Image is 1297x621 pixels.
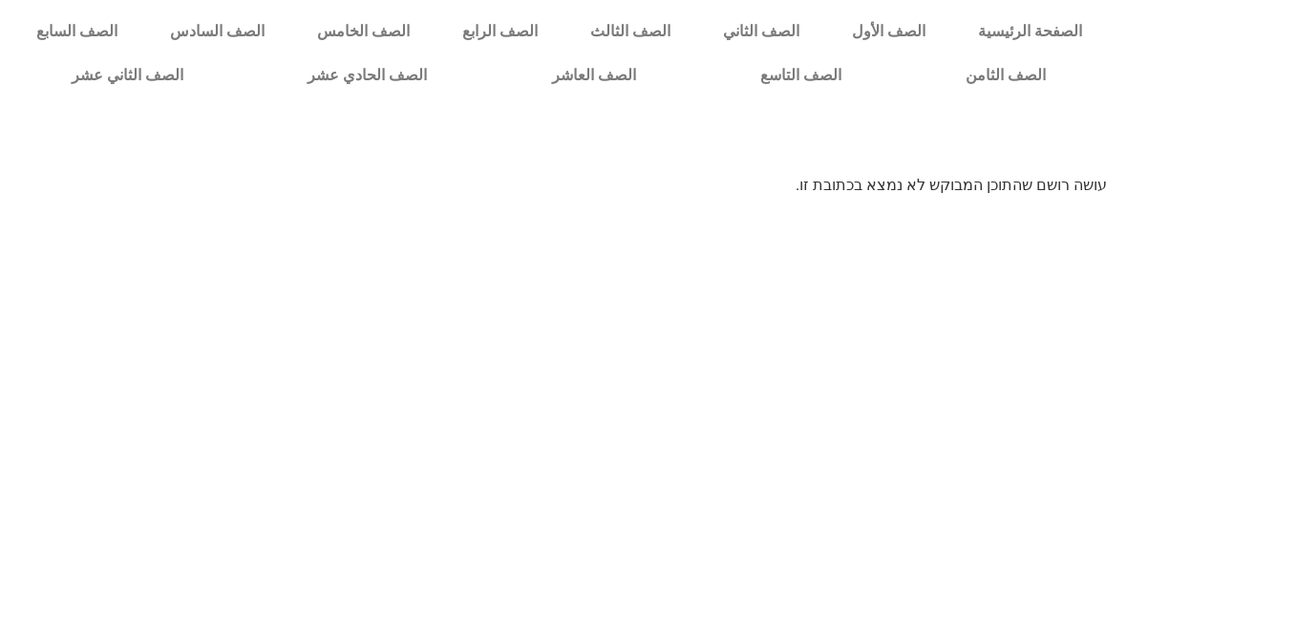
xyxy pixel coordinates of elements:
[245,54,489,97] a: الصف الحادي عشر
[698,54,904,97] a: الصف التاسع
[10,10,143,54] a: الصف السابع
[10,54,245,97] a: الصف الثاني عشر
[190,174,1107,197] p: עושה רושם שהתוכן המבוקש לא נמצא בכתובת זו.
[904,54,1108,97] a: الصف الثامن
[952,10,1109,54] a: الصفحة الرئيسية
[825,10,951,54] a: الصف الأول
[490,54,698,97] a: الصف العاشر
[563,10,696,54] a: الصف الثالث
[436,10,563,54] a: الصف الرابع
[696,10,825,54] a: الصف الثاني
[143,10,290,54] a: الصف السادس
[290,10,436,54] a: الصف الخامس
